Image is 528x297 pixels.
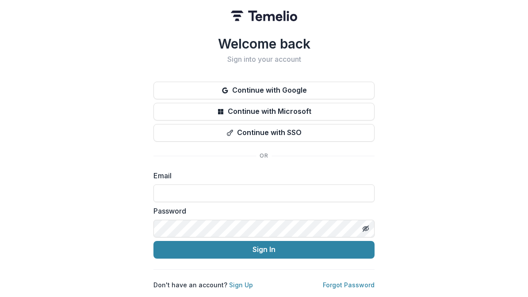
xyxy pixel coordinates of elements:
[153,170,369,181] label: Email
[153,280,253,289] p: Don't have an account?
[359,222,373,236] button: Toggle password visibility
[153,103,375,120] button: Continue with Microsoft
[153,82,375,99] button: Continue with Google
[153,124,375,142] button: Continue with SSO
[153,55,375,64] h2: Sign into your account
[153,36,375,52] h1: Welcome back
[153,241,375,259] button: Sign In
[229,281,253,289] a: Sign Up
[231,11,297,21] img: Temelio
[153,206,369,216] label: Password
[323,281,375,289] a: Forgot Password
